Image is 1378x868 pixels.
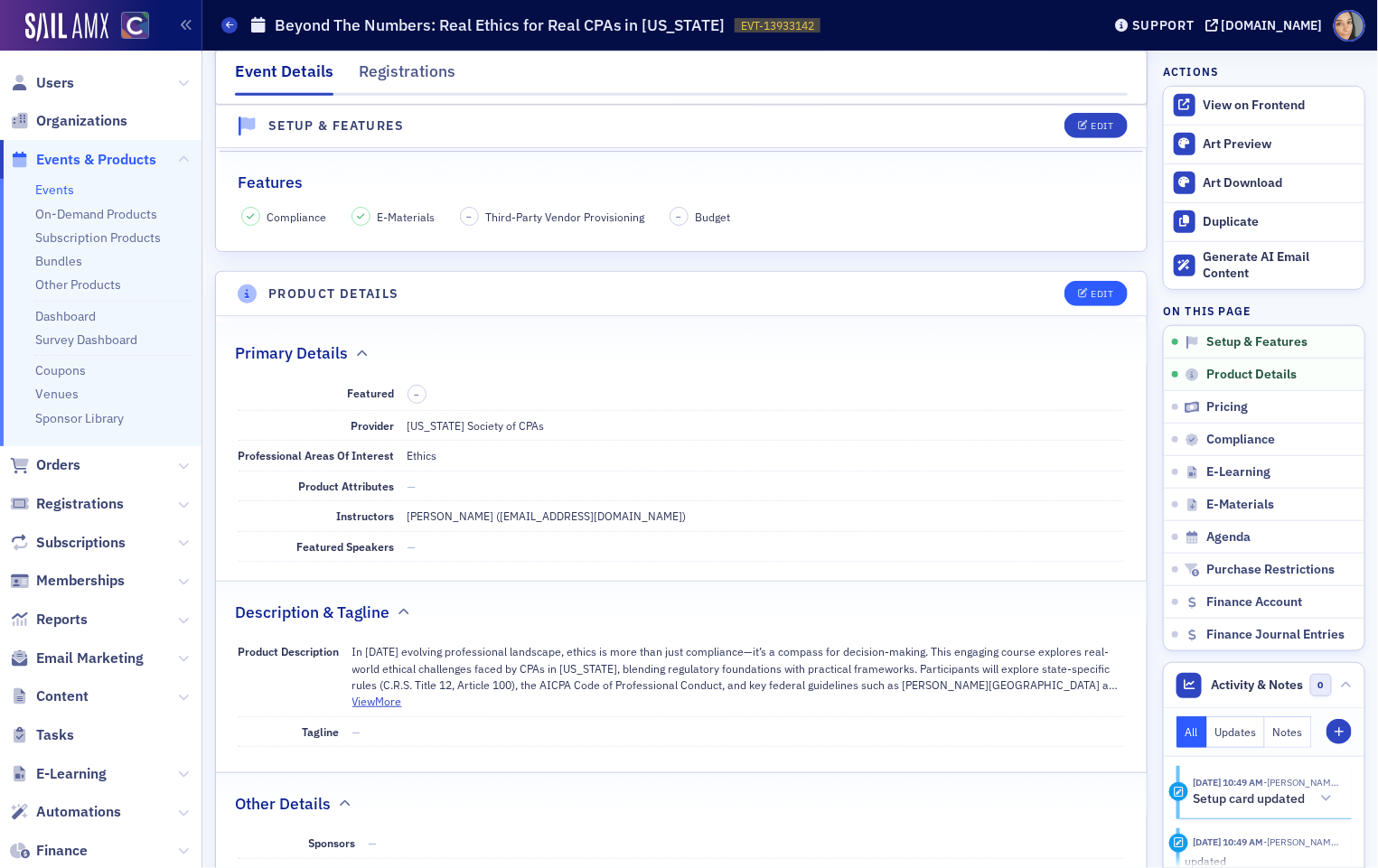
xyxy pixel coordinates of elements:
[1164,126,1364,163] a: Art Preview
[1206,464,1270,481] span: E-Learning
[303,724,340,739] span: Tagline
[1206,562,1335,578] span: Purchase Restrictions
[1263,776,1339,789] span: Tiffany Carson
[235,601,389,624] h2: Description & Tagline
[1206,399,1248,415] span: Pricing
[36,764,107,784] span: E-Learning
[10,649,144,668] a: Email Marketing
[121,12,149,40] img: SailAMX
[36,686,89,706] span: Content
[1206,594,1302,611] span: Finance Account
[35,229,161,246] a: Subscription Products
[36,111,127,131] span: Organizations
[267,209,326,225] span: Compliance
[297,539,395,554] span: Featured Speakers
[1163,303,1365,319] h4: On this page
[10,802,121,822] a: Automations
[352,643,1125,693] p: In [DATE] evolving professional landscape, ethics is more than just compliance—it’s a compass for...
[235,341,348,365] h2: Primary Details
[10,686,89,706] a: Content
[10,571,125,591] a: Memberships
[10,764,107,784] a: E-Learning
[1064,114,1127,139] button: Edit
[268,117,404,135] h4: Setup & Features
[1206,529,1251,546] span: Agenda
[1204,136,1355,153] div: Art Preview
[36,725,74,745] span: Tasks
[1132,17,1195,33] div: Support
[1176,716,1207,748] button: All
[35,206,157,222] a: On-Demand Products
[1164,163,1364,202] a: Art Download
[352,693,402,709] button: ViewMore
[1193,835,1263,848] time: 6/18/2025 10:49 AM
[1212,676,1304,695] span: Activity & Notes
[10,150,156,170] a: Events & Products
[36,802,121,822] span: Automations
[1169,782,1188,801] div: Activity
[1206,334,1308,350] span: Setup & Features
[35,182,74,198] a: Events
[348,386,395,400] span: Featured
[1193,791,1305,807] h5: Setup card updated
[1164,87,1364,125] a: View on Frontend
[408,539,417,554] span: —
[1204,214,1355,230] div: Duplicate
[414,388,419,401] span: –
[369,835,378,850] span: —
[408,418,545,433] span: [US_STATE] Society of CPAs
[1206,432,1275,448] span: Compliance
[1164,202,1364,241] button: Duplicate
[1091,122,1113,132] div: Edit
[1169,834,1188,853] div: Update
[1310,674,1333,696] span: 0
[36,649,144,668] span: Email Marketing
[10,610,88,630] a: Reports
[235,792,331,816] h2: Other Details
[35,386,79,402] a: Venues
[352,418,395,433] span: Provider
[337,509,395,523] span: Instructors
[377,209,435,225] span: E-Materials
[35,276,121,293] a: Other Products
[36,150,156,170] span: Events & Products
[1204,249,1355,281] div: Generate AI Email Content
[352,724,361,739] span: —
[1193,776,1263,789] time: 6/18/2025 10:49 AM
[1206,497,1274,513] span: E-Materials
[36,571,125,591] span: Memberships
[309,835,356,850] span: Sponsors
[467,210,473,223] span: –
[299,479,395,493] span: Product Attributes
[35,308,96,324] a: Dashboard
[695,209,730,225] span: Budget
[25,13,108,42] a: SailAMX
[408,508,687,524] div: [PERSON_NAME] ([EMAIL_ADDRESS][DOMAIN_NAME])
[1204,175,1355,191] div: Art Download
[1334,10,1365,42] span: Profile
[235,60,333,96] div: Event Details
[1222,17,1323,33] div: [DOMAIN_NAME]
[485,209,644,225] span: Third-Party Vendor Provisioning
[35,362,86,378] a: Coupons
[108,12,149,42] a: View Homepage
[35,331,137,348] a: Survey Dashboard
[1164,241,1364,290] button: Generate AI Email Content
[36,455,80,475] span: Orders
[1064,281,1127,306] button: Edit
[408,479,417,493] span: —
[36,841,88,861] span: Finance
[275,14,726,36] h1: Beyond The Numbers: Real Ethics for Real CPAs in [US_STATE]
[1091,289,1113,299] div: Edit
[359,60,455,93] div: Registrations
[10,841,88,861] a: Finance
[1263,835,1339,848] span: Tiffany Carson
[35,410,124,426] a: Sponsor Library
[10,725,74,745] a: Tasks
[1193,789,1339,808] button: Setup card updated
[1206,367,1297,383] span: Product Details
[36,73,74,93] span: Users
[239,448,395,462] span: Professional Areas Of Interest
[36,533,126,553] span: Subscriptions
[10,494,124,514] a: Registrations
